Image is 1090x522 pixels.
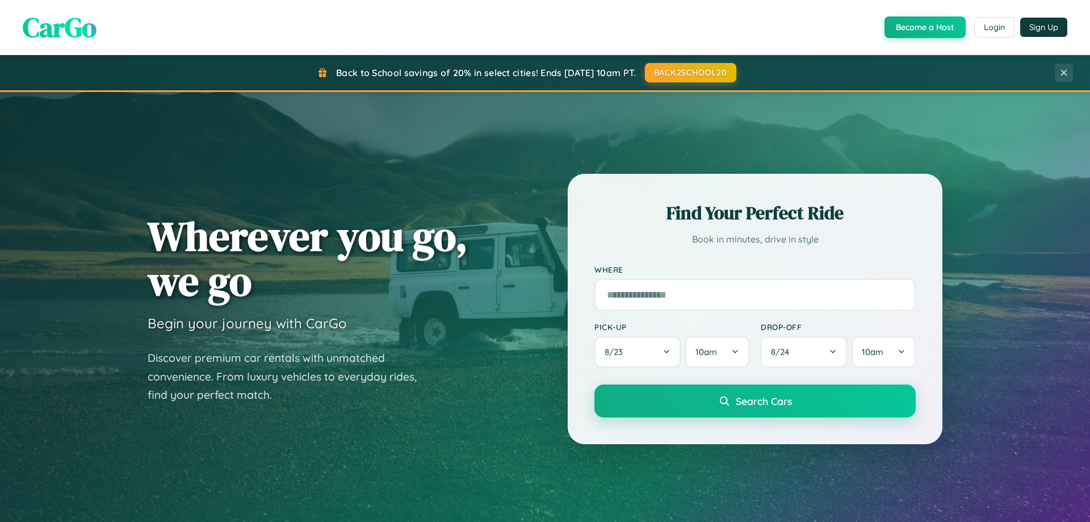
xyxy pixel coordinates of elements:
label: Where [594,265,916,274]
button: Login [974,17,1014,37]
span: 8 / 23 [605,346,628,357]
button: Become a Host [884,16,966,38]
span: 10am [862,346,883,357]
p: Discover premium car rentals with unmatched convenience. From luxury vehicles to everyday rides, ... [148,349,431,404]
h2: Find Your Perfect Ride [594,201,916,225]
h1: Wherever you go, we go [148,214,468,303]
button: BACK2SCHOOL20 [645,63,736,82]
span: Back to School savings of 20% in select cities! Ends [DATE] 10am PT. [336,67,636,78]
span: 8 / 24 [771,346,795,357]
button: 10am [852,336,916,368]
span: 10am [695,346,717,357]
span: Search Cars [736,395,792,407]
button: 8/24 [761,336,847,368]
h3: Begin your journey with CarGo [148,315,347,332]
button: 8/23 [594,336,681,368]
button: Search Cars [594,385,916,417]
label: Drop-off [761,322,916,332]
button: 10am [685,336,749,368]
span: CarGo [23,9,97,46]
button: Sign Up [1020,18,1067,37]
label: Pick-up [594,322,749,332]
p: Book in minutes, drive in style [594,231,916,248]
